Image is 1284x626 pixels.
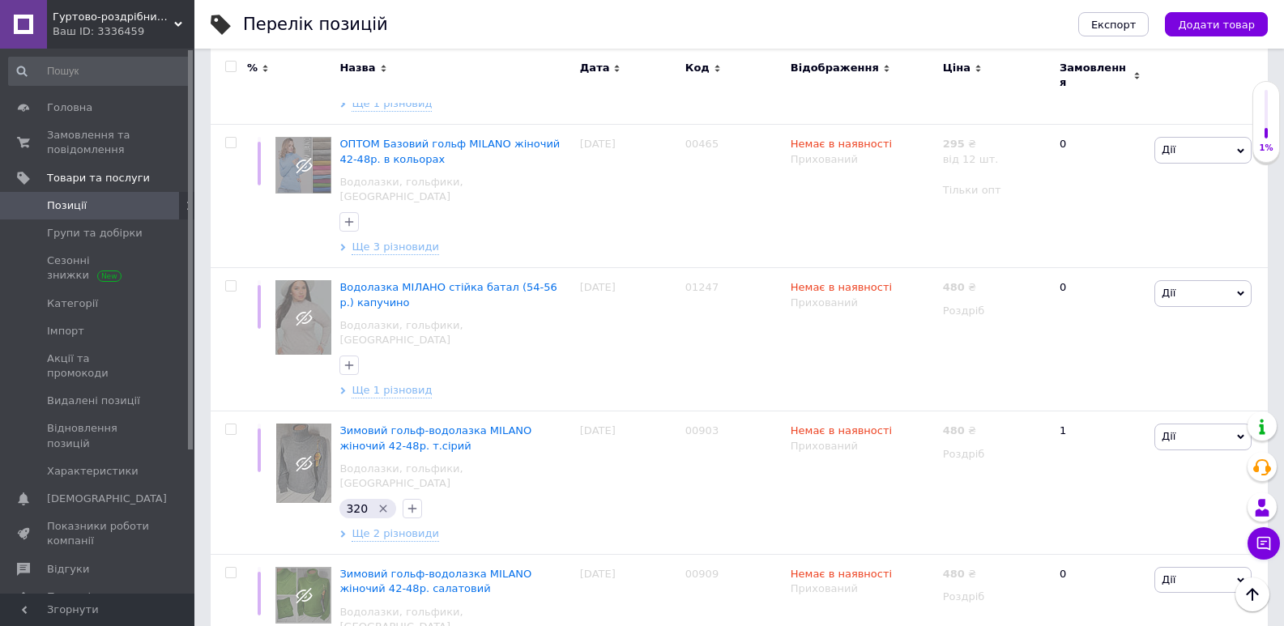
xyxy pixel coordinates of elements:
span: Дата [580,61,610,75]
span: % [247,61,258,75]
span: Ще 2 різновиди [352,526,439,542]
span: 01247 [685,281,719,293]
a: Зимовий гольф-водолазка MILANO жіночий 42-48р. т.сірий [339,424,531,451]
span: Акції та промокоди [47,351,150,381]
span: Покупці [47,590,91,604]
span: Імпорт [47,324,84,339]
div: Прихований [791,581,935,596]
span: Групи та добірки [47,226,143,241]
span: Ще 3 різновиди [352,240,439,255]
div: 1 [1050,411,1150,555]
a: Водолазка МІЛАНО стійка батал (54-56 р.) капучино [339,281,557,308]
b: 480 [943,281,965,293]
svg: Видалити мітку [377,502,390,515]
img: Зимний гольф-водолазка MILANO женский 42-48р. т.серый [276,424,331,503]
a: Водолазки, гольфики, [GEOGRAPHIC_DATA] [339,462,571,491]
span: Категорії [47,296,98,311]
span: Товари та послуги [47,171,150,185]
span: 00909 [685,568,719,580]
span: Показники роботи компанії [47,519,150,548]
span: Ще 1 різновид [352,383,432,398]
span: 00903 [685,424,719,436]
input: Пошук [8,57,191,86]
span: Назва [339,61,375,75]
span: Видалені позиції [47,394,140,408]
span: Відгуки [47,562,89,577]
span: Немає в наявності [791,281,892,298]
img: ОПТОМ Базовый гольф MILANO женский 42-48р. в цветах [275,137,331,193]
button: Наверх [1235,577,1269,611]
span: Немає в наявності [791,568,892,585]
b: 480 [943,424,965,436]
span: 00465 [685,138,719,150]
div: Перелік позицій [243,16,388,33]
div: ₴ [943,424,976,438]
div: від 12 шт. [943,152,999,167]
span: Відображення [791,61,879,75]
img: Водолазка МИЛАНО стойка батал (54-56 р.) капучино [275,280,331,355]
span: Додати товар [1178,19,1255,31]
div: [DATE] [576,411,681,555]
div: Роздріб [943,447,1046,462]
a: Зимовий гольф-водолазка MILANO жіночий 42-48р. салатовий [339,568,531,594]
span: Відновлення позицій [47,421,150,450]
span: Гуртово-роздрібний магазин IZiDA [53,10,174,24]
span: Замовлення та повідомлення [47,128,150,157]
span: Дії [1162,430,1175,442]
a: ОПТОМ Базовий гольф MILANO жіночий 42-48р. в кольорах [339,138,560,164]
b: 295 [943,138,965,150]
div: Прихований [791,439,935,454]
div: Ваш ID: 3336459 [53,24,194,39]
a: Водолазки, гольфики, [GEOGRAPHIC_DATA] [339,175,571,204]
div: 0 [1050,125,1150,268]
span: 320 [346,502,368,515]
a: Водолазки, гольфики, [GEOGRAPHIC_DATA] [339,318,571,347]
span: Дії [1162,143,1175,155]
span: Ціна [943,61,970,75]
span: Сезонні знижки [47,253,150,283]
div: Роздріб [943,590,1046,604]
button: Додати товар [1165,12,1268,36]
span: Дії [1162,287,1175,299]
div: Тільки опт [943,183,1046,198]
div: [DATE] [576,125,681,268]
div: ₴ [943,280,976,295]
span: [DEMOGRAPHIC_DATA] [47,492,167,506]
div: 1% [1253,143,1279,154]
div: ₴ [943,567,976,581]
div: ₴ [943,137,999,151]
span: Дії [1162,573,1175,586]
span: Замовлення [1060,61,1129,90]
div: 0 [1050,268,1150,411]
span: Код [685,61,710,75]
button: Чат з покупцем [1248,527,1280,560]
span: Експорт [1091,19,1137,31]
span: Головна [47,100,92,115]
div: Прихований [791,296,935,310]
b: 480 [943,568,965,580]
div: Роздріб [943,304,1046,318]
div: [DATE] [576,268,681,411]
span: Немає в наявності [791,424,892,441]
div: Прихований [791,152,935,167]
span: Немає в наявності [791,138,892,155]
button: Експорт [1078,12,1150,36]
span: Ще 1 різновид [352,96,432,112]
span: Позиції [47,198,87,213]
span: Характеристики [47,464,139,479]
img: Зимний гольф-водолазка MILANO женский 42-48р. салатовый [275,567,331,623]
